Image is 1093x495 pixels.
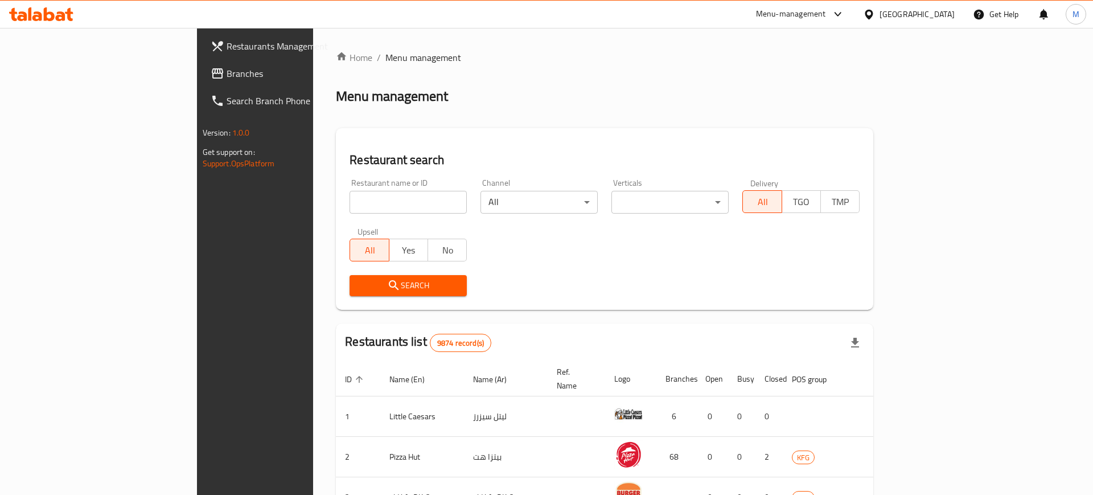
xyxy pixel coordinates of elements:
nav: breadcrumb [336,51,873,64]
span: Get support on: [203,145,255,159]
label: Upsell [358,227,379,235]
button: All [350,239,389,261]
td: 0 [755,396,783,437]
div: Total records count [430,334,491,352]
div: All [480,191,598,214]
span: 1.0.0 [232,125,250,140]
span: Version: [203,125,231,140]
span: Ref. Name [557,365,591,392]
label: Delivery [750,179,779,187]
span: Name (Ar) [473,373,521,386]
td: Pizza Hut [380,437,464,477]
button: TMP [820,190,860,213]
div: [GEOGRAPHIC_DATA] [880,8,955,21]
span: Branches [227,67,371,80]
th: Closed [755,362,783,396]
td: ليتل سيزرز [464,396,548,437]
a: Support.OpsPlatform [203,156,275,171]
td: 0 [728,396,755,437]
img: Little Caesars [614,400,643,428]
span: Menu management [385,51,461,64]
span: TGO [787,194,816,210]
h2: Menu management [336,87,448,105]
button: Search [350,275,467,296]
button: No [428,239,467,261]
h2: Restaurants list [345,333,491,352]
th: Busy [728,362,755,396]
span: All [355,242,384,259]
span: TMP [825,194,855,210]
td: 2 [755,437,783,477]
span: POS group [792,373,841,386]
td: 68 [656,437,696,477]
span: Search [359,279,458,293]
button: TGO [782,190,821,213]
button: Yes [389,239,428,261]
span: Name (En) [389,373,439,386]
span: Restaurants Management [227,39,371,53]
span: M [1073,8,1079,21]
h2: Restaurant search [350,152,860,169]
th: Branches [656,362,696,396]
td: Little Caesars [380,396,464,437]
span: 9874 record(s) [430,338,491,349]
td: 0 [696,396,728,437]
td: 0 [696,437,728,477]
a: Branches [202,60,380,87]
span: No [433,242,462,259]
div: ​ [611,191,729,214]
span: Yes [394,242,424,259]
td: 0 [728,437,755,477]
span: Search Branch Phone [227,94,371,108]
div: Export file [841,329,869,357]
th: Logo [605,362,656,396]
span: KFG [792,451,814,464]
td: بيتزا هت [464,437,548,477]
a: Search Branch Phone [202,87,380,114]
span: All [747,194,777,210]
input: Search for restaurant name or ID.. [350,191,467,214]
th: Open [696,362,728,396]
a: Restaurants Management [202,32,380,60]
button: All [742,190,782,213]
span: ID [345,373,367,386]
div: Menu-management [756,7,826,21]
img: Pizza Hut [614,440,643,469]
td: 6 [656,396,696,437]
